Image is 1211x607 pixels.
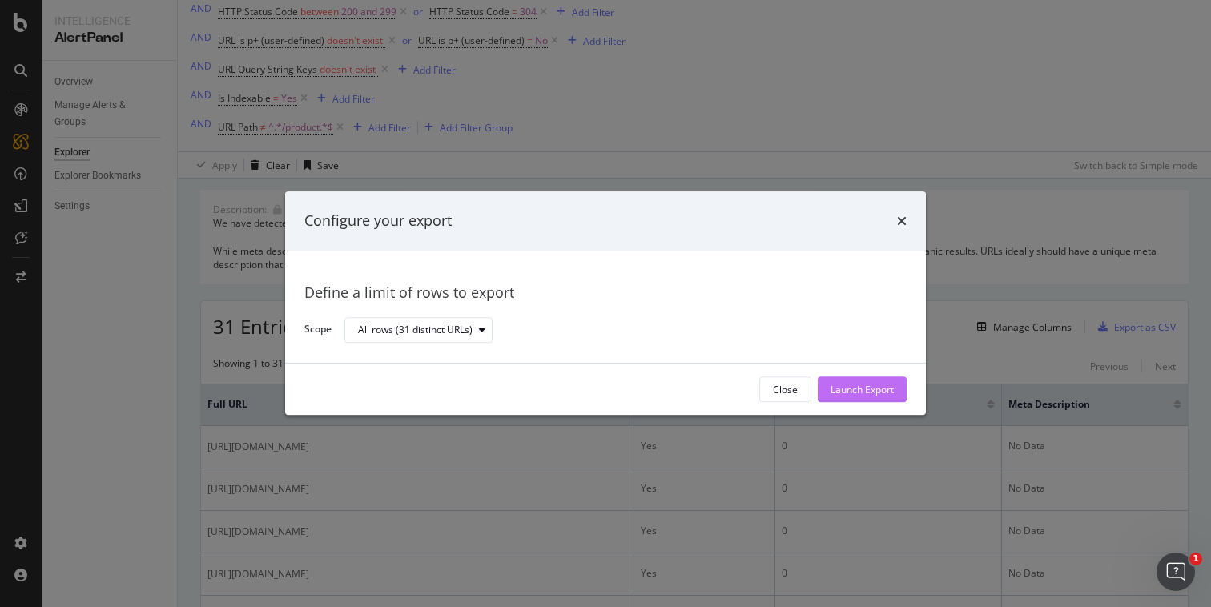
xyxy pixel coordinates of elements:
[285,191,926,415] div: modal
[358,325,473,335] div: All rows (31 distinct URLs)
[1157,553,1195,591] iframe: Intercom live chat
[1189,553,1202,565] span: 1
[773,383,798,396] div: Close
[897,211,907,231] div: times
[304,323,332,340] label: Scope
[304,211,452,231] div: Configure your export
[759,377,811,403] button: Close
[831,383,894,396] div: Launch Export
[304,283,907,303] div: Define a limit of rows to export
[344,317,493,343] button: All rows (31 distinct URLs)
[818,377,907,403] button: Launch Export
